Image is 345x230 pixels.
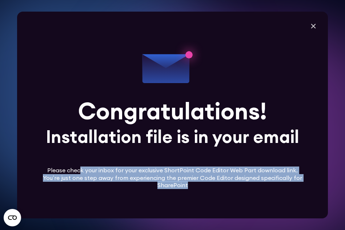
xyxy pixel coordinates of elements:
[4,209,21,226] button: Open CMP widget
[309,195,345,230] iframe: Chat Widget
[46,128,299,145] div: Installation file is in your email
[40,167,305,189] div: Please check your inbox for your exclusive ShortPoint Code Editor Web Part download link. You’re ...
[78,99,267,123] div: Congratulations!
